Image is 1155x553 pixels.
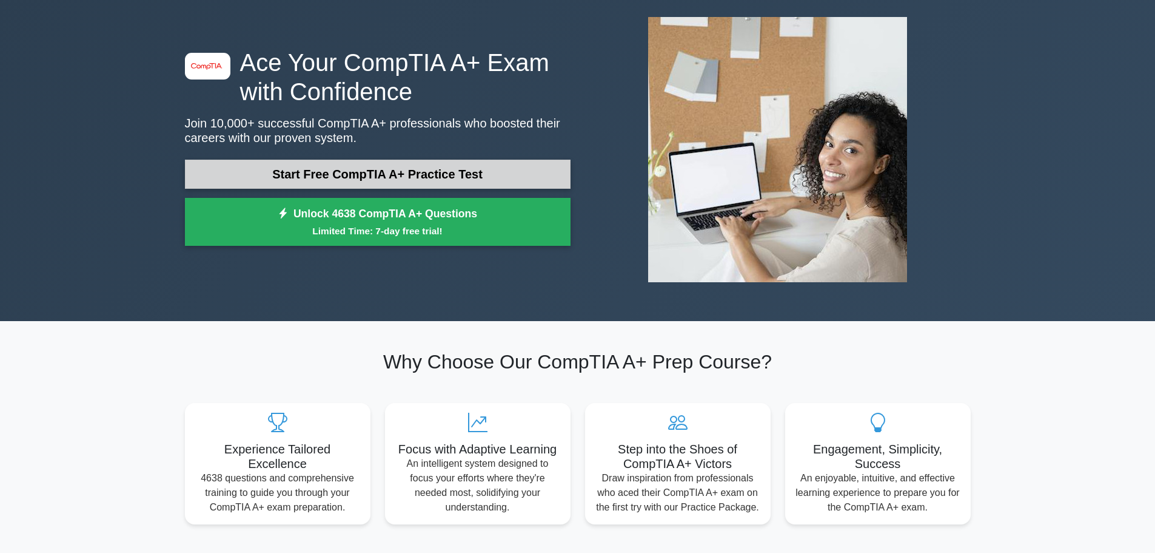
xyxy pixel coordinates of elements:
a: Start Free CompTIA A+ Practice Test [185,160,571,189]
h5: Experience Tailored Excellence [195,442,361,471]
small: Limited Time: 7-day free trial! [200,224,555,238]
p: 4638 questions and comprehensive training to guide you through your CompTIA A+ exam preparation. [195,471,361,515]
p: Join 10,000+ successful CompTIA A+ professionals who boosted their careers with our proven system. [185,116,571,145]
a: Unlock 4638 CompTIA A+ QuestionsLimited Time: 7-day free trial! [185,198,571,246]
p: Draw inspiration from professionals who aced their CompTIA A+ exam on the first try with our Prac... [595,471,761,515]
h2: Why Choose Our CompTIA A+ Prep Course? [185,350,971,373]
h5: Engagement, Simplicity, Success [795,442,961,471]
p: An intelligent system designed to focus your efforts where they're needed most, solidifying your ... [395,456,561,515]
h1: Ace Your CompTIA A+ Exam with Confidence [185,48,571,106]
h5: Step into the Shoes of CompTIA A+ Victors [595,442,761,471]
p: An enjoyable, intuitive, and effective learning experience to prepare you for the CompTIA A+ exam. [795,471,961,515]
h5: Focus with Adaptive Learning [395,442,561,456]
